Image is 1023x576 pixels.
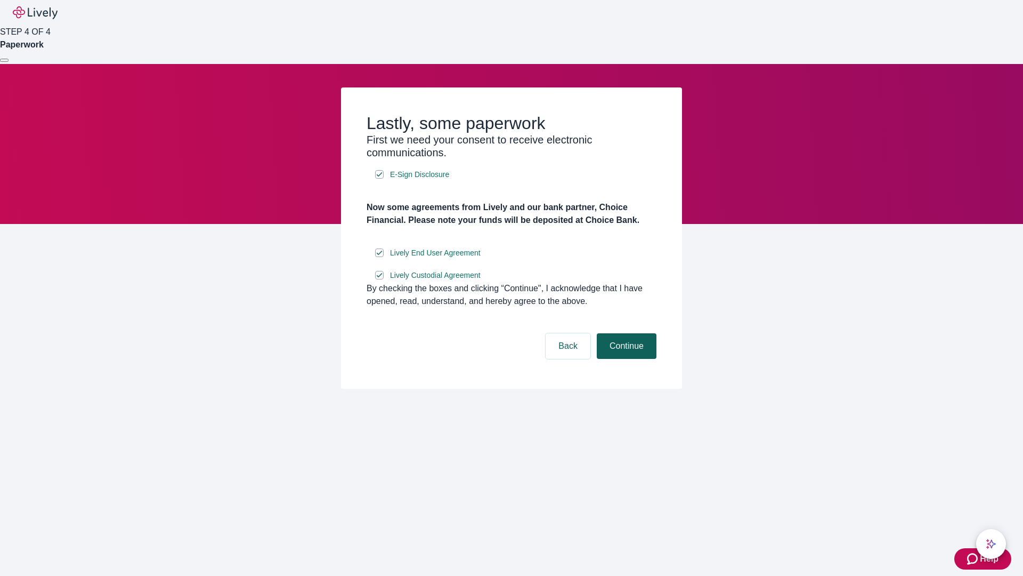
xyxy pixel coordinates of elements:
[986,539,996,549] svg: Lively AI Assistant
[390,169,449,180] span: E-Sign Disclosure
[367,201,656,227] h4: Now some agreements from Lively and our bank partner, Choice Financial. Please note your funds wi...
[976,529,1006,559] button: chat
[967,553,980,565] svg: Zendesk support icon
[367,282,656,308] div: By checking the boxes and clicking “Continue", I acknowledge that I have opened, read, understand...
[388,168,451,181] a: e-sign disclosure document
[367,133,656,159] h3: First we need your consent to receive electronic communications.
[390,270,481,281] span: Lively Custodial Agreement
[980,553,998,565] span: Help
[546,333,590,359] button: Back
[388,269,483,282] a: e-sign disclosure document
[388,246,483,260] a: e-sign disclosure document
[367,113,656,133] h2: Lastly, some paperwork
[13,6,58,19] img: Lively
[390,247,481,259] span: Lively End User Agreement
[597,333,656,359] button: Continue
[954,548,1011,570] button: Zendesk support iconHelp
